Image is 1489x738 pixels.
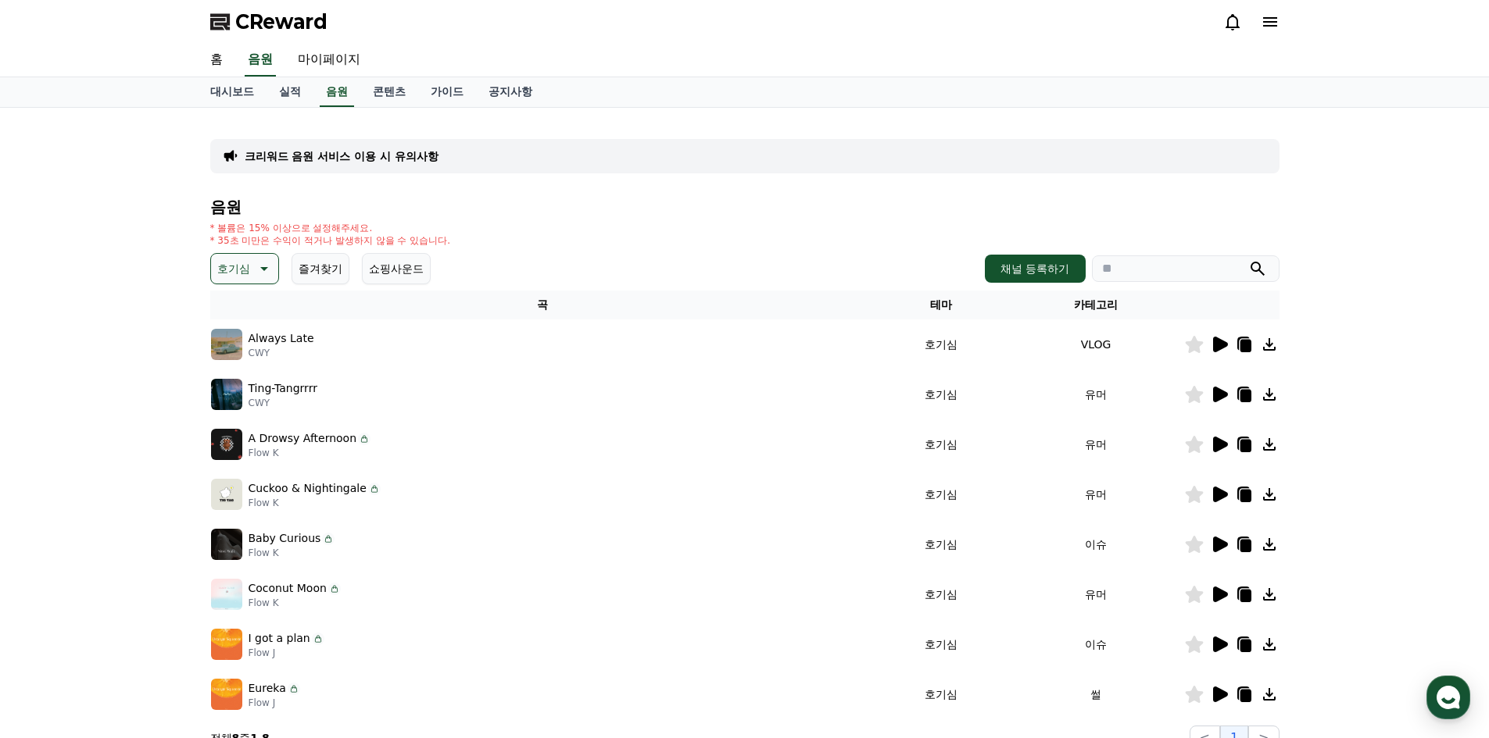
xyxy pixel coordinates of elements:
[1008,469,1184,519] td: 유머
[875,669,1008,719] td: 호기심
[211,379,242,410] img: music
[292,253,349,284] button: 즐겨찾기
[211,329,242,360] img: music
[249,347,314,359] p: CWY
[249,580,327,597] p: Coconut Moon
[285,44,373,77] a: 마이페이지
[249,597,341,609] p: Flow K
[875,419,1008,469] td: 호기심
[198,77,267,107] a: 대시보드
[211,679,242,710] img: music
[1008,319,1184,369] td: VLOG
[249,647,324,659] p: Flow J
[217,258,250,280] p: 호기심
[476,77,545,107] a: 공지사항
[249,380,317,397] p: Ting-Tangrrrr
[249,497,381,509] p: Flow K
[875,369,1008,419] td: 호기심
[211,429,242,460] img: music
[249,680,286,697] p: Eureka
[362,253,431,284] button: 쇼핑사운드
[249,697,300,709] p: Flow J
[249,447,371,459] p: Flow K
[875,519,1008,569] td: 호기심
[249,630,310,647] p: I got a plan
[1008,619,1184,669] td: 이슈
[1008,369,1184,419] td: 유머
[249,480,367,497] p: Cuckoo & Nightingale
[235,9,328,34] span: CReward
[198,44,235,77] a: 홈
[1008,291,1184,319] th: 카테고리
[211,629,242,660] img: music
[1008,669,1184,719] td: 썰
[249,547,335,559] p: Flow K
[210,234,451,247] p: * 35초 미만은 수익이 적거나 발생하지 않을 수 있습니다.
[210,198,1280,216] h4: 음원
[875,569,1008,619] td: 호기심
[985,255,1085,283] button: 채널 등록하기
[418,77,476,107] a: 가이드
[875,291,1008,319] th: 테마
[1008,569,1184,619] td: 유머
[1008,519,1184,569] td: 이슈
[210,253,279,284] button: 호기심
[320,77,354,107] a: 음원
[211,479,242,510] img: music
[875,469,1008,519] td: 호기심
[210,222,451,234] p: * 볼륨은 15% 이상으로 설정해주세요.
[245,44,276,77] a: 음원
[211,579,242,610] img: music
[267,77,313,107] a: 실적
[249,530,321,547] p: Baby Curious
[249,430,357,447] p: A Drowsy Afternoon
[875,619,1008,669] td: 호기심
[245,148,438,164] a: 크리워드 음원 서비스 이용 시 유의사항
[249,397,317,409] p: CWY
[249,330,314,347] p: Always Late
[210,9,328,34] a: CReward
[1008,419,1184,469] td: 유머
[211,529,242,560] img: music
[360,77,418,107] a: 콘텐츠
[875,319,1008,369] td: 호기심
[210,291,875,319] th: 곡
